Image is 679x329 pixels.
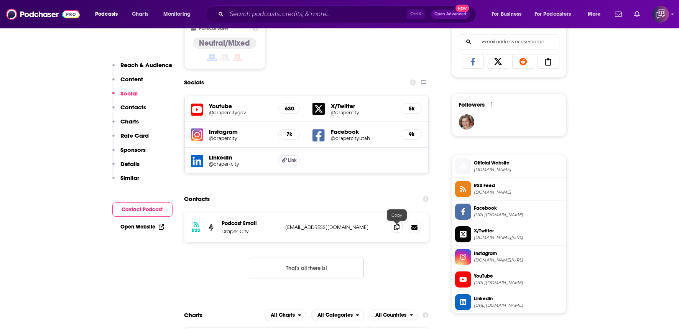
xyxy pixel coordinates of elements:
span: YouTube [474,273,563,280]
span: twitter.com/drapercity [474,235,563,240]
span: Open Advanced [434,12,466,16]
h5: 7k [285,131,293,138]
h5: Youtube [209,102,273,110]
button: Charts [112,118,139,132]
a: Official Website[DOMAIN_NAME] [455,158,563,174]
span: draperutah.gov [474,167,563,173]
h4: Neutral/Mixed [199,38,250,48]
button: Contact Podcast [112,202,173,217]
h5: Facebook [331,128,395,135]
span: X/Twitter [474,227,563,234]
p: Podcast Email [222,220,279,227]
div: Copy [387,209,407,221]
span: Official Website [474,160,563,166]
span: All Categories [317,313,353,318]
span: Podcasts [95,9,118,20]
button: open menu [158,8,201,20]
button: Nothing here. [249,258,364,278]
a: Facebook[URL][DOMAIN_NAME] [455,204,563,220]
a: @draper-city [209,161,273,167]
button: Details [112,160,140,174]
p: Similar [121,174,140,181]
button: Content [112,76,143,90]
span: Facebook [474,205,563,212]
p: Reach & Audience [121,61,173,69]
h5: Instagram [209,128,273,135]
a: Share on X/Twitter [487,54,509,69]
button: open menu [582,8,610,20]
h5: X/Twitter [331,102,395,110]
button: Show profile menu [652,6,669,23]
h5: 630 [285,105,293,112]
span: Followers [459,101,485,108]
span: More [588,9,601,20]
a: X/Twitter[DOMAIN_NAME][URL] [455,226,563,242]
a: @drapercity [209,135,273,141]
h2: Charts [184,311,203,319]
h2: Platforms [264,309,306,321]
p: Draper City [222,228,279,235]
span: Charts [132,9,148,20]
span: Linkedin [474,295,563,302]
span: New [455,5,469,12]
p: Details [121,160,140,168]
span: For Podcasters [534,9,571,20]
h3: RSS [192,227,201,234]
button: Reach & Audience [112,61,173,76]
div: Search followers [459,34,559,49]
a: Show notifications dropdown [631,8,643,21]
span: instagram.com/drapercity [474,257,563,263]
div: 1 [491,101,493,108]
div: Search podcasts, credits, & more... [213,5,483,23]
a: Copy Link [537,54,559,69]
button: Contacts [112,104,146,118]
span: All Charts [271,313,295,318]
h5: 5k [407,105,416,112]
a: Open Website [121,224,164,230]
span: anchor.fm [474,189,563,195]
h2: Countries [369,309,418,321]
a: Share on Reddit [512,54,534,69]
a: RSS Feed[DOMAIN_NAME] [455,181,563,197]
h2: Categories [311,309,364,321]
button: open menu [311,309,364,321]
span: https://www.youtube.com/@drapercitygov [474,280,563,286]
button: Rate Card [112,132,149,146]
h2: Contacts [184,192,210,206]
span: https://www.linkedin.com/company/draper-city [474,303,563,308]
button: open menu [90,8,128,20]
a: @drapercitygov [209,110,273,115]
input: Search podcasts, credits, & more... [227,8,407,20]
button: open menu [369,309,418,321]
span: https://www.facebook.com/drapercityutah [474,212,563,218]
h2: Socials [184,75,204,90]
p: [EMAIL_ADDRESS][DOMAIN_NAME] [286,224,385,230]
button: open menu [486,8,531,20]
p: Contacts [121,104,146,111]
input: Email address or username... [465,35,553,49]
p: Content [121,76,143,83]
a: YouTube[URL][DOMAIN_NAME] [455,271,563,288]
img: User Profile [652,6,669,23]
p: Sponsors [121,146,146,153]
span: Link [288,157,297,163]
button: open menu [529,8,582,20]
span: Instagram [474,250,563,257]
h5: 9k [407,131,416,138]
button: Sponsors [112,146,146,160]
span: Ctrl K [407,9,425,19]
h5: @drapercity [331,110,395,115]
a: Instagram[DOMAIN_NAME][URL] [455,249,563,265]
img: Podchaser - Follow, Share and Rate Podcasts [6,7,80,21]
a: @drapercityutah [331,135,395,141]
h5: LinkedIn [209,154,273,161]
button: Open AdvancedNew [431,10,470,19]
span: For Business [492,9,522,20]
p: Charts [121,118,139,125]
img: umiller412 [459,114,474,130]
